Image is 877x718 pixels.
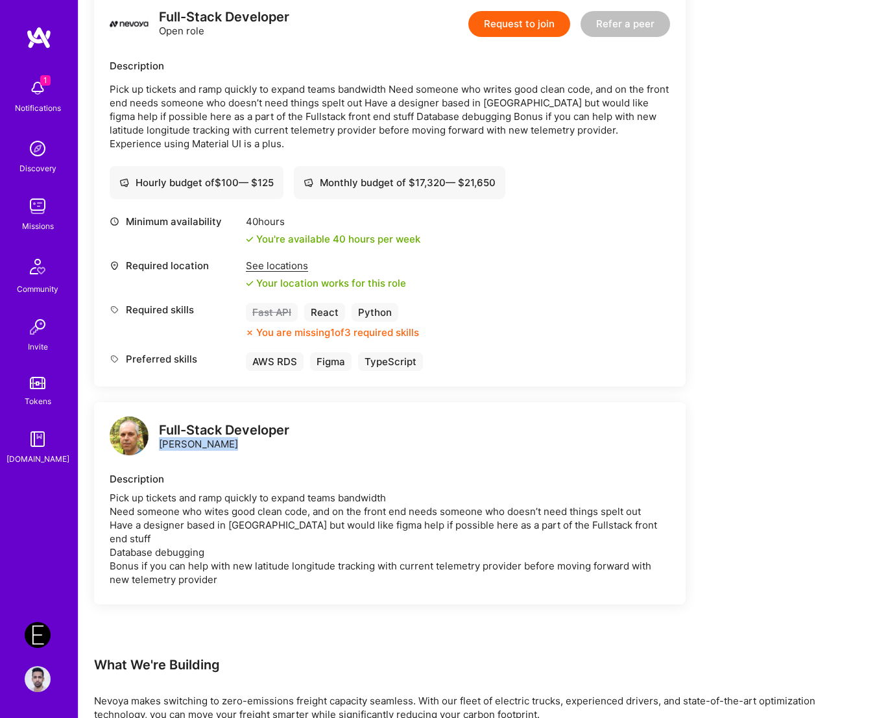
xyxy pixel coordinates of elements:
[159,10,289,38] div: Open role
[304,176,496,189] div: Monthly budget of $ 17,320 — $ 21,650
[25,394,51,408] div: Tokens
[110,416,149,459] a: logo
[6,452,69,466] div: [DOMAIN_NAME]
[110,491,670,586] div: Pick up tickets and ramp quickly to expand teams bandwidth Need someone who wites good clean code...
[159,424,289,451] div: [PERSON_NAME]
[110,354,119,364] i: icon Tag
[25,75,51,101] img: bell
[30,377,45,389] img: tokens
[110,305,119,315] i: icon Tag
[310,352,352,371] div: Figma
[110,217,119,226] i: icon Clock
[159,424,289,437] div: Full-Stack Developer
[110,472,670,486] div: Description
[468,11,570,37] button: Request to join
[246,259,406,272] div: See locations
[25,193,51,219] img: teamwork
[246,232,420,246] div: You're available 40 hours per week
[246,329,254,337] i: icon CloseOrange
[28,340,48,353] div: Invite
[358,352,423,371] div: TypeScript
[15,101,61,115] div: Notifications
[22,219,54,233] div: Missions
[26,26,52,49] img: logo
[110,303,239,317] div: Required skills
[256,326,419,339] div: You are missing 1 of 3 required skills
[246,276,406,290] div: Your location works for this role
[110,59,670,73] div: Description
[246,352,304,371] div: AWS RDS
[304,178,313,187] i: icon Cash
[581,11,670,37] button: Refer a peer
[110,82,670,150] p: Pick up tickets and ramp quickly to expand teams bandwidth Need someone who writes good clean cod...
[110,259,239,272] div: Required location
[110,261,119,270] i: icon Location
[246,280,254,287] i: icon Check
[119,178,129,187] i: icon Cash
[304,303,345,322] div: React
[94,656,861,673] div: What We're Building
[40,75,51,86] span: 1
[21,666,54,692] a: User Avatar
[25,426,51,452] img: guide book
[19,162,56,175] div: Discovery
[246,235,254,243] i: icon Check
[25,622,51,648] img: Endeavor: Olympic Engineering -3338OEG275
[352,303,398,322] div: Python
[246,215,420,228] div: 40 hours
[119,176,274,189] div: Hourly budget of $ 100 — $ 125
[22,251,53,282] img: Community
[25,136,51,162] img: discovery
[159,10,289,24] div: Full-Stack Developer
[21,622,54,648] a: Endeavor: Olympic Engineering -3338OEG275
[25,666,51,692] img: User Avatar
[246,303,298,322] div: Fast API
[110,5,149,43] img: logo
[110,416,149,455] img: logo
[25,314,51,340] img: Invite
[17,282,58,296] div: Community
[110,352,239,366] div: Preferred skills
[110,215,239,228] div: Minimum availability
